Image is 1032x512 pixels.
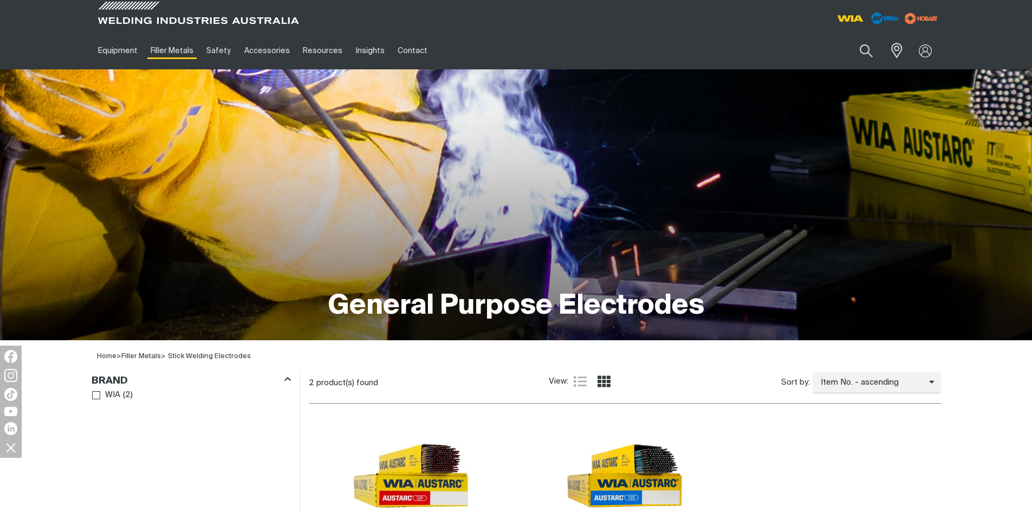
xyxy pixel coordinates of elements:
[574,375,587,388] a: List view
[328,289,704,324] h1: General Purpose Electrodes
[105,389,120,401] span: WIA
[296,32,349,69] a: Resources
[92,32,144,69] a: Equipment
[309,369,941,397] section: Product list controls
[123,389,133,401] span: ( 2 )
[316,379,378,387] span: product(s) found
[92,388,290,403] ul: Brand
[144,32,200,69] a: Filler Metals
[168,353,251,360] a: Stick Welding Electrodes
[901,10,941,27] img: miller
[4,388,17,401] img: TikTok
[97,353,116,360] a: Home
[781,377,810,389] span: Sort by:
[116,353,121,360] span: >
[92,32,729,69] nav: Main
[2,438,20,457] img: hide socials
[391,32,434,69] a: Contact
[4,369,17,382] img: Instagram
[4,422,17,435] img: LinkedIn
[349,32,391,69] a: Insights
[121,353,161,360] a: Filler Metals
[4,350,17,363] img: Facebook
[92,375,128,387] h3: Brand
[92,388,121,403] a: WIA
[92,369,291,403] aside: Filters
[200,32,237,69] a: Safety
[121,353,166,360] span: >
[834,38,884,63] input: Product name or item number...
[813,377,929,389] span: Item No. - ascending
[309,378,549,388] div: 2
[238,32,296,69] a: Accessories
[848,38,885,63] button: Search products
[549,375,568,388] span: View:
[4,407,17,416] img: YouTube
[92,373,291,387] div: Brand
